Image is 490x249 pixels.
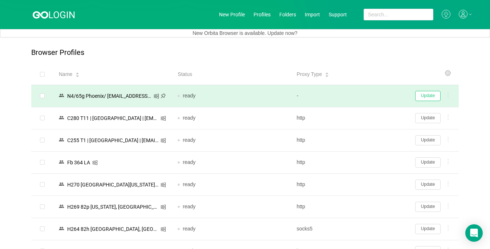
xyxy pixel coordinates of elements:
[161,204,166,210] i: icon: windows
[65,224,161,234] div: Н264 82h [GEOGRAPHIC_DATA], [GEOGRAPHIC_DATA]/ [EMAIL_ADDRESS][DOMAIN_NAME]
[76,74,80,76] i: icon: caret-down
[297,71,322,78] span: Proxy Type
[291,174,410,196] td: http
[305,12,320,17] a: Import
[364,9,433,20] input: Search...
[183,226,195,232] span: ready
[415,113,441,123] button: Update
[279,12,296,17] a: Folders
[65,180,161,189] div: Н270 [GEOGRAPHIC_DATA][US_STATE]/ [EMAIL_ADDRESS][DOMAIN_NAME]
[291,152,410,174] td: http
[92,160,98,165] i: icon: windows
[161,93,166,99] i: icon: pushpin
[291,218,410,240] td: socks5
[65,113,161,123] div: C280 T11 | [GEOGRAPHIC_DATA] | [EMAIL_ADDRESS][DOMAIN_NAME]
[329,12,347,17] a: Support
[219,12,245,17] a: New Profile
[325,72,329,74] i: icon: caret-up
[465,224,483,242] div: Open Intercom Messenger
[183,137,195,143] span: ready
[161,226,166,232] i: icon: windows
[161,182,166,188] i: icon: windows
[76,72,80,74] i: icon: caret-up
[65,136,161,145] div: C255 T1 | [GEOGRAPHIC_DATA] | [EMAIL_ADDRESS][DOMAIN_NAME]
[75,71,80,76] div: Sort
[59,71,72,78] span: Name
[65,158,92,167] div: Fb 364 LA
[31,48,84,57] p: Browser Profiles
[65,91,154,101] div: N4/65g Phoenix/ [EMAIL_ADDRESS][DOMAIN_NAME]
[291,85,410,107] td: -
[415,180,441,190] button: Update
[325,74,329,76] i: icon: caret-down
[415,157,441,168] button: Update
[291,107,410,129] td: http
[154,93,159,99] i: icon: windows
[178,71,192,78] span: Status
[291,129,410,152] td: http
[183,159,195,165] span: ready
[415,202,441,212] button: Update
[415,91,441,101] button: Update
[183,93,195,99] span: ready
[183,181,195,187] span: ready
[183,204,195,209] span: ready
[254,12,271,17] a: Profiles
[325,71,329,76] div: Sort
[161,116,166,121] i: icon: windows
[415,224,441,234] button: Update
[415,135,441,145] button: Update
[65,202,161,212] div: Н269 82p [US_STATE], [GEOGRAPHIC_DATA]/ [EMAIL_ADDRESS][DOMAIN_NAME]
[183,115,195,121] span: ready
[161,138,166,143] i: icon: windows
[291,196,410,218] td: http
